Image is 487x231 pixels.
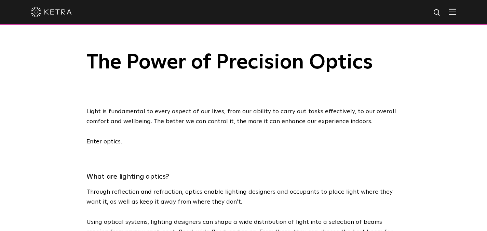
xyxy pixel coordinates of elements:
img: Hamburger%20Nav.svg [449,9,456,15]
img: ketra-logo-2019-white [31,7,72,17]
h1: The Power of Precision Optics [86,51,401,86]
p: Enter optics. [86,137,401,147]
p: Light is fundamental to every aspect of our lives, from our ability to carry out tasks effectivel... [86,107,401,127]
p: Through reflection and refraction, optics enable lighting designers and occupants to place light ... [86,187,401,207]
h3: What are lighting optics? [86,170,401,183]
img: search icon [433,9,442,17]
